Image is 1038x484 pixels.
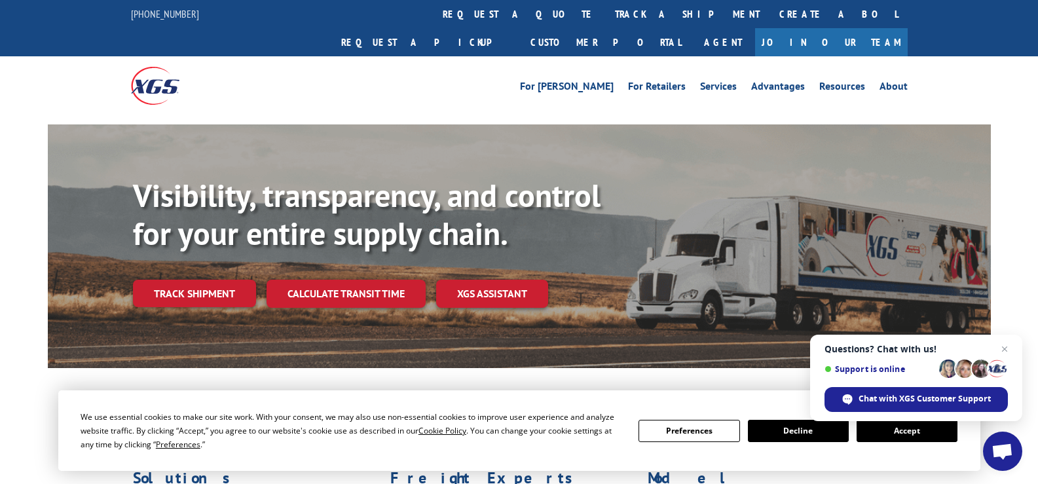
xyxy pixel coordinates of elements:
[131,7,199,20] a: [PHONE_NUMBER]
[825,344,1008,354] span: Questions? Chat with us!
[418,425,466,436] span: Cookie Policy
[639,420,739,442] button: Preferences
[859,393,991,405] span: Chat with XGS Customer Support
[267,280,426,308] a: Calculate transit time
[748,420,849,442] button: Decline
[691,28,755,56] a: Agent
[156,439,200,450] span: Preferences
[825,364,935,374] span: Support is online
[58,390,980,471] div: Cookie Consent Prompt
[983,432,1022,471] div: Open chat
[819,81,865,96] a: Resources
[700,81,737,96] a: Services
[133,280,256,307] a: Track shipment
[520,81,614,96] a: For [PERSON_NAME]
[331,28,521,56] a: Request a pickup
[81,410,623,451] div: We use essential cookies to make our site work. With your consent, we may also use non-essential ...
[997,341,1012,357] span: Close chat
[436,280,548,308] a: XGS ASSISTANT
[751,81,805,96] a: Advantages
[628,81,686,96] a: For Retailers
[880,81,908,96] a: About
[755,28,908,56] a: Join Our Team
[133,175,601,253] b: Visibility, transparency, and control for your entire supply chain.
[825,387,1008,412] div: Chat with XGS Customer Support
[857,420,957,442] button: Accept
[521,28,691,56] a: Customer Portal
